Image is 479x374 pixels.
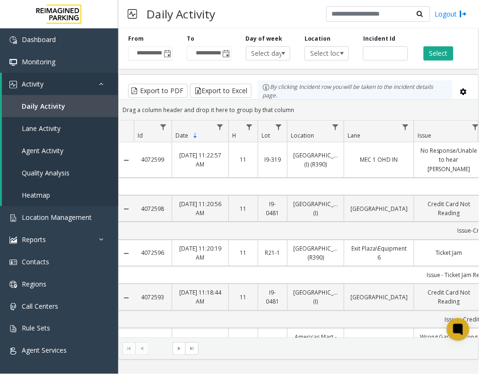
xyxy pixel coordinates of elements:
img: 'icon' [9,348,17,355]
a: Credit Card Not Reading [420,288,478,306]
a: [GEOGRAPHIC_DATA] [350,204,408,213]
label: Location [305,35,331,43]
a: No Response/Unable to hear [PERSON_NAME] [420,146,478,174]
div: Data table [119,121,479,338]
img: 'icon' [9,59,17,66]
span: Quality Analysis [22,168,70,177]
div: Drag a column header and drop it here to group by that column [119,102,479,118]
a: [GEOGRAPHIC_DATA] (I) [293,200,338,217]
a: I9-0481 [264,288,281,306]
a: 11 [235,293,252,302]
span: Regions [22,279,46,288]
span: Lot [261,131,270,139]
span: Toggle popup [221,47,231,60]
span: Heatmap [22,191,50,200]
span: Location Management [22,213,92,222]
span: Call Centers [22,302,58,311]
span: Agent Services [22,346,67,355]
img: 'icon' [9,303,17,311]
a: 4072596 [139,248,166,257]
a: [DATE] 11:18:09 AM [178,337,223,355]
a: [GEOGRAPHIC_DATA] [350,293,408,302]
span: Select day... [246,47,281,60]
a: [DATE] 11:22:57 AM [178,151,223,169]
a: R21-1 [264,248,281,257]
a: Id Filter Menu [157,121,170,133]
span: Date [175,131,188,139]
span: Daily Activity [22,102,65,111]
span: Go to the last page [185,342,198,356]
span: Dashboard [22,35,56,44]
span: Activity [22,79,44,88]
a: I9-319 [264,155,281,164]
a: [DATE] 11:20:56 AM [178,200,223,217]
a: [GEOGRAPHIC_DATA] (I) (R390) [293,151,338,169]
span: Agent Activity [22,146,63,155]
label: To [187,35,194,43]
a: Credit Card Not Reading [420,200,478,217]
img: 'icon' [9,259,17,266]
button: Export to PDF [128,84,188,98]
a: Americas Mart - Building 2 (AMB2) (L)(PJ) [293,332,338,360]
img: 'icon' [9,81,17,88]
a: Lane Activity [2,117,118,139]
span: Contacts [22,257,49,266]
span: Id [138,131,143,139]
a: Daily Activity [2,95,118,117]
span: Go to the next page [175,345,183,353]
div: By clicking Incident row you will be taken to the incident details page. [258,80,453,102]
a: [GEOGRAPHIC_DATA] (I) [293,288,338,306]
a: Location Filter Menu [329,121,342,133]
span: Go to the next page [173,342,185,356]
span: Lane Activity [22,124,61,133]
a: Collapse Details [119,157,134,164]
button: Export to Excel [190,84,252,98]
span: Go to the last page [188,345,196,353]
a: 4072598 [139,204,166,213]
span: Location [291,131,314,139]
a: Agent Activity [2,139,118,162]
img: pageIcon [128,2,137,26]
a: Quality Analysis [2,162,118,184]
a: [DATE] 11:20:19 AM [178,244,223,262]
a: Collapse Details [119,205,134,213]
a: Collapse Details [119,250,134,257]
a: Activity [2,73,118,95]
a: Wrong Garage/wrong number/oversized vehicle [420,332,478,360]
a: 11 [235,155,252,164]
label: Day of week [246,35,283,43]
a: 11 [235,248,252,257]
label: From [128,35,144,43]
img: infoIcon.svg [262,84,270,91]
a: 4072599 [139,155,166,164]
span: H [232,131,236,139]
a: 4072593 [139,293,166,302]
span: Select location... [305,47,340,60]
img: logout [460,9,467,19]
a: Lane Filter Menu [399,121,412,133]
img: 'icon' [9,281,17,288]
span: Monitoring [22,57,55,66]
img: 'icon' [9,214,17,222]
span: Toggle popup [162,47,172,60]
a: Ticket Jam [420,248,478,257]
a: MEC 1 OHD IN [350,155,408,164]
a: 11 [235,204,252,213]
span: Sortable [192,132,199,139]
h3: Daily Activity [142,2,220,26]
a: Collapse Details [119,294,134,302]
a: I9-0481 [264,200,281,217]
a: Heatmap [2,184,118,206]
img: 'icon' [9,325,17,333]
a: Lot Filter Menu [272,121,285,133]
a: Date Filter Menu [214,121,226,133]
a: [GEOGRAPHIC_DATA] (R390) [293,244,338,262]
a: Exit Plaza\Equipment 6 [350,244,408,262]
a: Logout [435,9,467,19]
span: Lane [348,131,360,139]
img: 'icon' [9,236,17,244]
span: Reports [22,235,46,244]
img: 'icon' [9,36,17,44]
a: H Filter Menu [243,121,256,133]
button: Select [424,46,453,61]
